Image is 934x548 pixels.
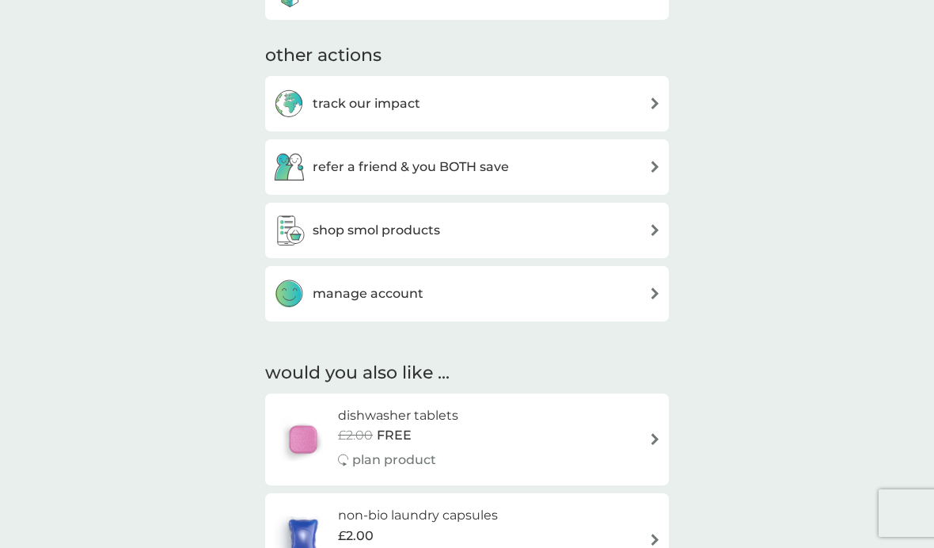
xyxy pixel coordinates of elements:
[313,220,440,241] h3: shop smol products
[313,157,509,177] h3: refer a friend & you BOTH save
[352,450,436,470] p: plan product
[338,505,498,526] h6: non-bio laundry capsules
[338,405,458,426] h6: dishwasher tablets
[649,433,661,445] img: arrow right
[313,93,420,114] h3: track our impact
[649,97,661,109] img: arrow right
[265,361,669,386] h2: would you also like ...
[649,161,661,173] img: arrow right
[313,284,423,304] h3: manage account
[265,44,382,68] h3: other actions
[377,425,412,446] span: FREE
[338,526,374,546] span: £2.00
[649,534,661,546] img: arrow right
[273,412,333,467] img: dishwasher tablets
[649,287,661,299] img: arrow right
[649,224,661,236] img: arrow right
[338,425,373,446] span: £2.00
